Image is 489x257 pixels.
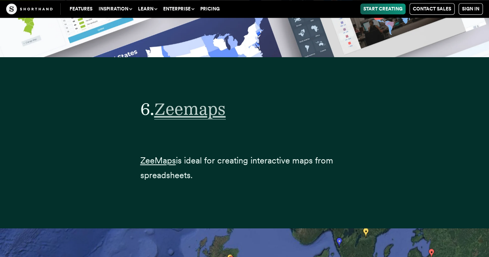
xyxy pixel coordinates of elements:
[140,155,333,180] span: is ideal for creating interactive maps from spreadsheets.
[197,3,223,14] a: Pricing
[95,3,135,14] button: Inspiration
[140,99,154,119] span: 6.
[160,3,197,14] button: Enterprise
[154,99,226,119] a: Zeemaps
[66,3,95,14] a: Features
[140,155,176,165] a: ZeeMaps
[458,3,483,15] a: Sign in
[409,3,455,15] a: Contact Sales
[360,3,406,14] a: Start Creating
[154,99,226,119] span: Zeemaps
[135,3,160,14] button: Learn
[6,3,53,14] img: The Craft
